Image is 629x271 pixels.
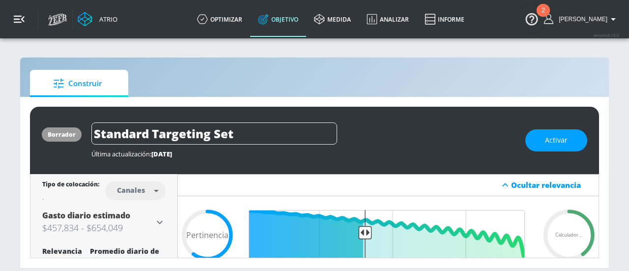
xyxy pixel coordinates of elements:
font: Gasto diario estimado [42,210,130,221]
font: versión [594,32,607,38]
font: Calculador... [555,232,583,238]
font: [PERSON_NAME] [559,16,607,23]
button: Centro de recursos abiertos, 2 nuevas notificaciones [518,5,545,32]
font: optimizar [210,15,242,24]
div: Gasto diario estimado$457,834 - $654,049 [42,210,166,235]
font: [DATE] [151,150,172,158]
font: 4.19.0 [607,32,619,38]
button: Activar [525,129,587,151]
input: Umbral final [247,210,530,260]
font: Tipo de colocación: [42,180,99,188]
font: Informe [438,15,464,24]
span: Iniciar sesión como: gabriela.martinez2@essencemediacom.com [555,16,607,23]
font: borrador [48,130,76,139]
div: Ocultar relevancia [178,174,599,196]
font: Pertinencia [186,230,229,241]
font: Construir [68,78,102,88]
font: Relevancia total [42,246,82,265]
font: Última actualización: [91,150,151,158]
font: 2 [542,6,545,14]
font: Activar [545,135,568,145]
font: Atrio [99,15,117,24]
font: medida [327,15,351,24]
font: Promedio diario de vistas: [90,246,159,265]
font: Analizar [380,15,409,24]
font: $457,834 - $654,049 [42,222,123,234]
a: Atrio [78,12,117,27]
font: Canales [117,185,145,195]
button: [PERSON_NAME] [544,13,619,25]
font: Objetivo [271,15,298,24]
font: Ocultar relevancia [511,180,581,190]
